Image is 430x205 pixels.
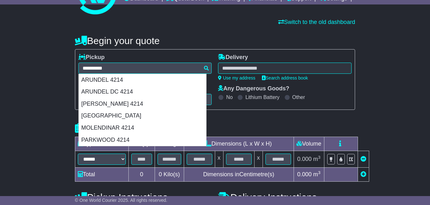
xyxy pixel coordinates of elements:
[159,171,162,178] span: 0
[262,75,308,80] a: Search address book
[75,123,155,133] h4: Package details |
[297,171,312,178] span: 0.000
[184,137,294,151] td: Dimensions (L x W x H)
[75,168,128,182] td: Total
[226,94,232,100] label: No
[361,171,366,178] a: Add new item
[75,35,355,46] h4: Begin your quote
[318,155,320,160] sup: 3
[155,168,184,182] td: Kilo(s)
[292,94,305,100] label: Other
[361,156,366,162] a: Remove this item
[79,134,206,146] div: PARKWOOD 4214
[218,85,289,92] label: Any Dangerous Goods?
[75,198,167,203] span: © One World Courier 2025. All rights reserved.
[79,110,206,122] div: [GEOGRAPHIC_DATA]
[218,75,255,80] a: Use my address
[297,156,312,162] span: 0.000
[278,19,355,25] a: Switch to the old dashboard
[78,63,212,74] typeahead: Please provide city
[254,151,263,168] td: x
[318,170,320,175] sup: 3
[75,192,212,202] h4: Pickup Instructions
[294,137,324,151] td: Volume
[79,122,206,134] div: MOLENDINAR 4214
[215,151,223,168] td: x
[79,86,206,98] div: ARUNDEL DC 4214
[79,74,206,86] div: ARUNDEL 4214
[245,94,280,100] label: Lithium Battery
[75,137,128,151] td: Type
[78,54,105,61] label: Pickup
[218,54,248,61] label: Delivery
[313,156,320,162] span: m
[128,168,155,182] td: 0
[313,171,320,178] span: m
[218,192,355,202] h4: Delivery Instructions
[184,168,294,182] td: Dimensions in Centimetre(s)
[79,98,206,110] div: [PERSON_NAME] 4214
